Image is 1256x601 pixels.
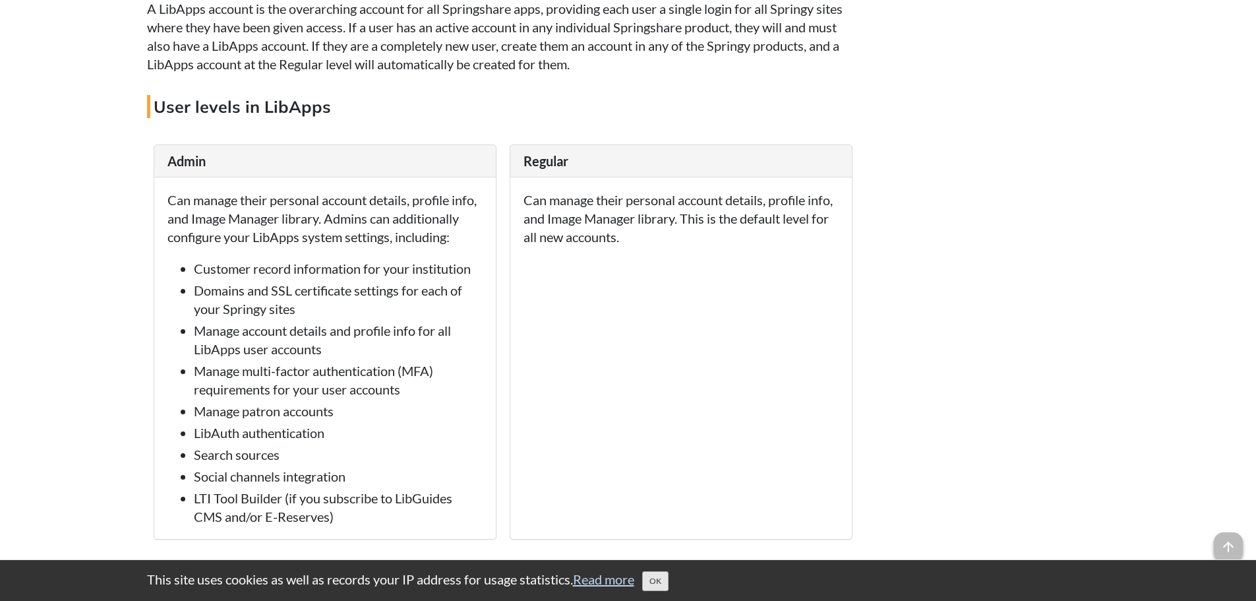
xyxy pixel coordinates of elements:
[194,402,483,420] li: Manage patron accounts
[167,191,483,246] p: Can manage their personal account details, profile info, and Image Manager library. Admins can ad...
[194,424,483,442] li: LibAuth authentication
[194,489,483,526] li: LTI Tool Builder (if you subscribe to LibGuides CMS and/or E-Reserves)
[167,153,206,169] span: Admin
[523,153,568,169] span: Regular
[147,95,859,118] h4: User levels in LibApps
[573,571,634,587] a: Read more
[194,281,483,318] li: Domains and SSL certificate settings for each of your Springy sites
[642,571,669,591] button: Close
[1214,534,1243,550] a: arrow_upward
[194,362,483,398] li: Manage multi-factor authentication (MFA) requirements for your user accounts
[134,570,1123,591] div: This site uses cookies as well as records your IP address for usage statistics.
[1214,532,1243,561] span: arrow_upward
[194,467,483,486] li: Social channels integration
[194,259,483,278] li: Customer record information for your institution
[523,191,839,246] p: Can manage their personal account details, profile info, and Image Manager library. This is the d...
[194,445,483,464] li: Search sources
[194,321,483,358] li: Manage account details and profile info for all LibApps user accounts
